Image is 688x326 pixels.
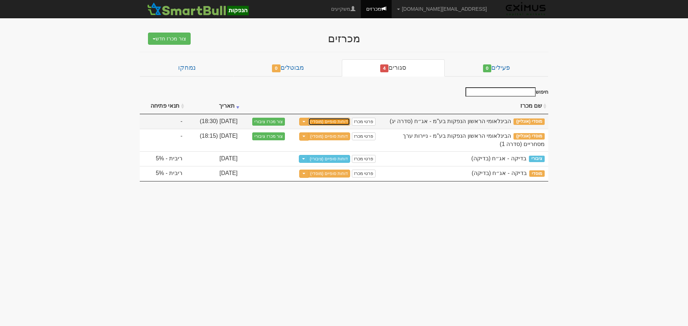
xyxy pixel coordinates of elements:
th: תאריך : activate to sort column ascending [186,98,241,114]
button: צור מכרז חדש [148,33,191,45]
a: נמחקו [140,59,234,77]
td: - [140,114,186,129]
input: חיפוש [465,87,536,97]
span: הבינלאומי הראשון הנפקות בע"מ - אג״ח (סדרה יג) [390,118,511,124]
a: פרטי מכרז [352,155,376,163]
a: דוחות סופיים (מוסדי) [308,132,350,140]
a: דוחות סופיים (מוסדי) [308,118,350,126]
td: - [140,129,186,151]
span: מוסדי (אונליין) [513,133,545,140]
a: דוחות סופיים (מוסדי) [308,170,350,177]
span: 0 [272,64,281,72]
span: ציבורי [529,156,545,162]
span: 0 [483,64,492,72]
td: [DATE] (18:30) [186,114,241,129]
td: ריבית - 5% [140,166,186,181]
a: סגורים [342,59,445,77]
th: תנאי פתיחה : activate to sort column ascending [140,98,186,114]
th: שם מכרז : activate to sort column ascending [379,98,548,114]
a: פרטי מכרז [352,132,376,140]
button: צור מכרז ציבורי [252,118,285,126]
td: [DATE] (18:15) [186,129,241,151]
td: [DATE] [186,166,241,181]
span: הבינלאומי הראשון הנפקות בע"מ - ניירות ערך מסחריים (סדרה 1) [403,133,545,147]
a: פרטי מכרז [352,170,376,177]
img: SmartBull Logo [145,2,250,16]
span: בדיקה - אג״ח (בדיקה) [472,170,526,176]
td: [DATE] [186,151,241,166]
td: ריבית - 5% [140,151,186,166]
a: דוחות סופיים (ציבורי) [308,155,350,163]
button: צור מכרז ציבורי [252,132,285,140]
span: 4 [380,64,389,72]
a: פעילים [445,59,548,77]
div: מכרזים [204,33,484,44]
span: מוסדי (אונליין) [513,118,545,125]
a: פרטי מכרז [352,118,376,126]
label: חיפוש [463,87,548,97]
a: מבוטלים [234,59,342,77]
span: מוסדי [529,170,545,177]
span: בדיקה - אג״ח (בדיקה) [471,155,526,161]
